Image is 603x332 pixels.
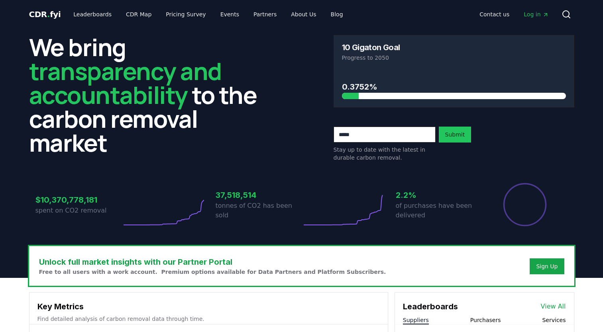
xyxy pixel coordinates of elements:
[159,7,212,21] a: Pricing Survey
[439,127,471,143] button: Submit
[473,7,516,21] a: Contact us
[39,256,386,268] h3: Unlock full market insights with our Partner Portal
[342,81,566,93] h3: 0.3752%
[342,54,566,62] p: Progress to 2050
[542,316,566,324] button: Services
[530,258,564,274] button: Sign Up
[67,7,349,21] nav: Main
[35,206,122,215] p: spent on CO2 removal
[470,316,501,324] button: Purchasers
[37,301,380,312] h3: Key Metrics
[120,7,158,21] a: CDR Map
[524,10,548,18] span: Log in
[216,201,302,220] p: tonnes of CO2 has been sold
[47,10,50,19] span: .
[342,43,400,51] h3: 10 Gigaton Goal
[29,10,61,19] span: CDR fyi
[473,7,555,21] nav: Main
[517,7,555,21] a: Log in
[541,302,566,311] a: View All
[29,9,61,20] a: CDR.fyi
[503,182,547,227] div: Percentage of sales delivered
[67,7,118,21] a: Leaderboards
[247,7,283,21] a: Partners
[536,262,558,270] a: Sign Up
[403,316,429,324] button: Suppliers
[216,189,302,201] h3: 37,518,514
[29,35,270,154] h2: We bring to the carbon removal market
[29,55,222,111] span: transparency and accountability
[396,189,482,201] h3: 2.2%
[37,315,380,323] p: Find detailed analysis of carbon removal data through time.
[35,194,122,206] h3: $10,370,778,181
[324,7,350,21] a: Blog
[396,201,482,220] p: of purchases have been delivered
[39,268,386,276] p: Free to all users with a work account. Premium options available for Data Partners and Platform S...
[214,7,246,21] a: Events
[403,301,458,312] h3: Leaderboards
[285,7,322,21] a: About Us
[334,146,436,162] p: Stay up to date with the latest in durable carbon removal.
